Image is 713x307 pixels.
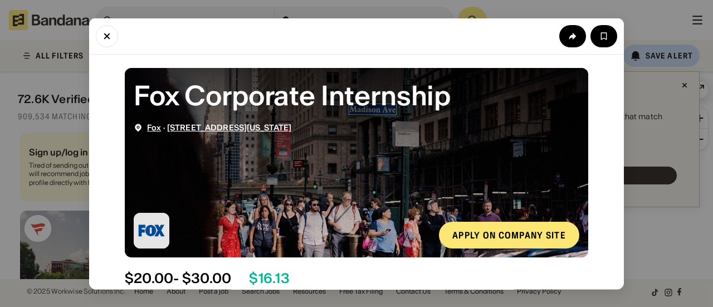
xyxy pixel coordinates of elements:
[147,123,291,132] div: ·
[134,212,169,248] img: Fox logo
[134,76,579,114] div: Fox Corporate Internship
[452,230,566,239] div: Apply on company site
[96,25,118,47] button: Close
[147,122,161,132] a: Fox
[167,122,292,132] a: [STREET_ADDRESS][US_STATE]
[249,270,289,286] div: $ 16.13
[125,270,231,286] div: $ 20.00 - $30.00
